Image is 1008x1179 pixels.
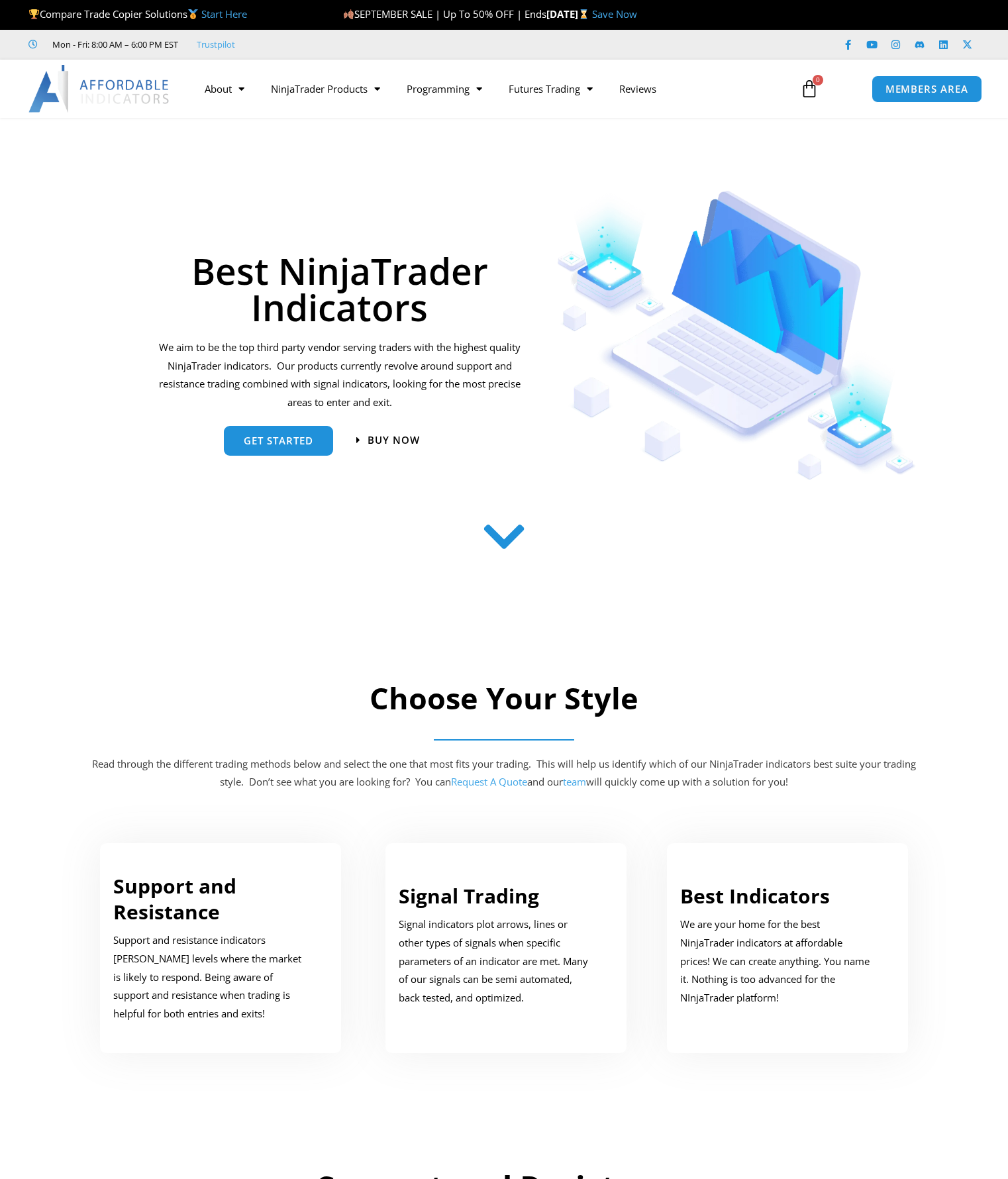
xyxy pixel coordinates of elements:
span: Buy now [368,435,420,445]
img: ⌛ [579,9,589,19]
a: Support and Resistance [113,872,236,925]
strong: [DATE] [546,7,592,21]
span: 0 [813,75,823,85]
img: 🍂 [344,9,354,19]
a: Trustpilot [197,36,235,52]
nav: Menu [191,74,786,104]
a: team [563,775,586,788]
a: Request A Quote [451,775,527,788]
span: Compare Trade Copier Solutions [28,7,247,21]
p: Read through the different trading methods below and select the one that most fits your trading. ... [90,755,918,792]
p: We are your home for the best NinjaTrader indicators at affordable prices! We can create anything... [680,915,875,1007]
span: SEPTEMBER SALE | Up To 50% OFF | Ends [342,7,546,21]
img: LogoAI | Affordable Indicators – NinjaTrader [28,65,171,113]
img: 🥇 [188,9,198,19]
a: get started [224,426,333,456]
a: 0 [780,70,838,108]
a: Signal Trading [399,882,539,909]
p: Support and resistance indicators [PERSON_NAME] levels where the market is likely to respond. Bei... [113,931,308,1023]
h1: Best NinjaTrader Indicators [156,252,523,325]
a: Save Now [592,7,637,21]
a: About [191,74,258,104]
a: Start Here [201,7,247,21]
a: MEMBERS AREA [872,76,982,103]
a: Reviews [606,74,670,104]
a: NinjaTrader Products [258,74,393,104]
a: Futures Trading [495,74,606,104]
span: MEMBERS AREA [885,84,968,94]
img: 🏆 [29,9,39,19]
a: Programming [393,74,495,104]
img: Indicators 1 | Affordable Indicators – NinjaTrader [557,191,917,480]
p: Signal indicators plot arrows, lines or other types of signals when specific parameters of an ind... [399,915,593,1007]
span: get started [244,436,313,446]
h2: Choose Your Style [90,679,918,718]
a: Best Indicators [680,882,830,909]
span: Mon - Fri: 8:00 AM – 6:00 PM EST [49,36,178,52]
a: Buy now [356,435,420,445]
p: We aim to be the top third party vendor serving traders with the highest quality NinjaTrader indi... [156,338,523,412]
